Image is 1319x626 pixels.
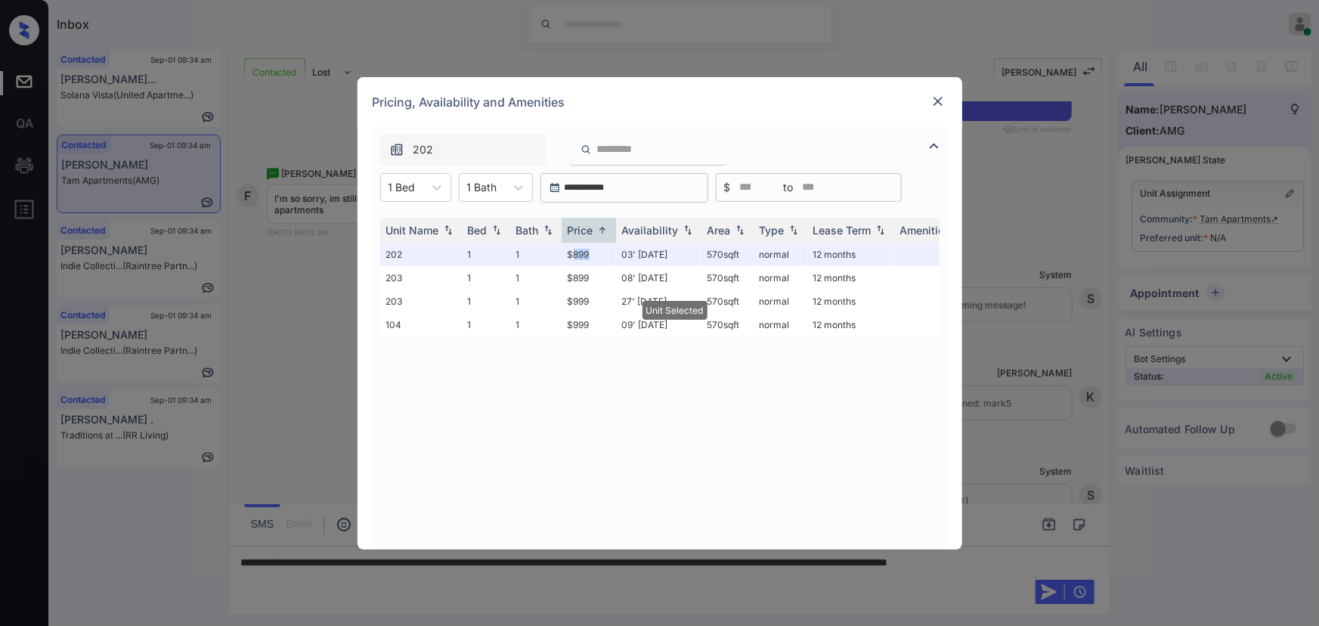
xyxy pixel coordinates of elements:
td: 27' [DATE] [616,290,701,313]
img: sorting [680,225,695,235]
td: 1 [510,266,562,290]
div: Amenities [900,224,951,237]
td: 12 months [807,313,894,336]
td: normal [754,243,807,266]
img: close [930,94,946,109]
td: 1 [510,313,562,336]
img: sorting [595,225,610,236]
td: $999 [562,290,616,313]
td: normal [754,266,807,290]
td: 1 [462,243,510,266]
img: sorting [873,225,888,235]
td: $899 [562,266,616,290]
div: Bed [468,224,488,237]
td: 570 sqft [701,290,754,313]
td: 03' [DATE] [616,243,701,266]
div: Area [707,224,731,237]
td: 203 [380,290,462,313]
td: 12 months [807,290,894,313]
div: Price [568,224,593,237]
td: 12 months [807,266,894,290]
td: 202 [380,243,462,266]
td: 1 [510,290,562,313]
img: icon-zuma [581,143,592,156]
td: 1 [462,266,510,290]
div: Bath [516,224,539,237]
div: Lease Term [813,224,872,237]
img: icon-zuma [925,137,943,155]
td: $999 [562,313,616,336]
img: sorting [786,225,801,235]
td: 08' [DATE] [616,266,701,290]
img: sorting [540,225,556,235]
td: normal [754,313,807,336]
td: 570 sqft [701,243,754,266]
div: Availability [622,224,679,237]
td: 570 sqft [701,313,754,336]
img: sorting [489,225,504,235]
td: 570 sqft [701,266,754,290]
span: $ [724,179,731,196]
td: 12 months [807,243,894,266]
div: Pricing, Availability and Amenities [358,77,962,127]
span: to [784,179,794,196]
td: 1 [462,290,510,313]
span: 202 [413,141,434,158]
td: 1 [462,313,510,336]
img: icon-zuma [389,142,404,157]
img: sorting [441,225,456,235]
td: 203 [380,266,462,290]
td: normal [754,290,807,313]
td: 09' [DATE] [616,313,701,336]
td: 104 [380,313,462,336]
div: Unit Name [386,224,439,237]
img: sorting [732,225,748,235]
td: $899 [562,243,616,266]
div: Type [760,224,785,237]
td: 1 [510,243,562,266]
